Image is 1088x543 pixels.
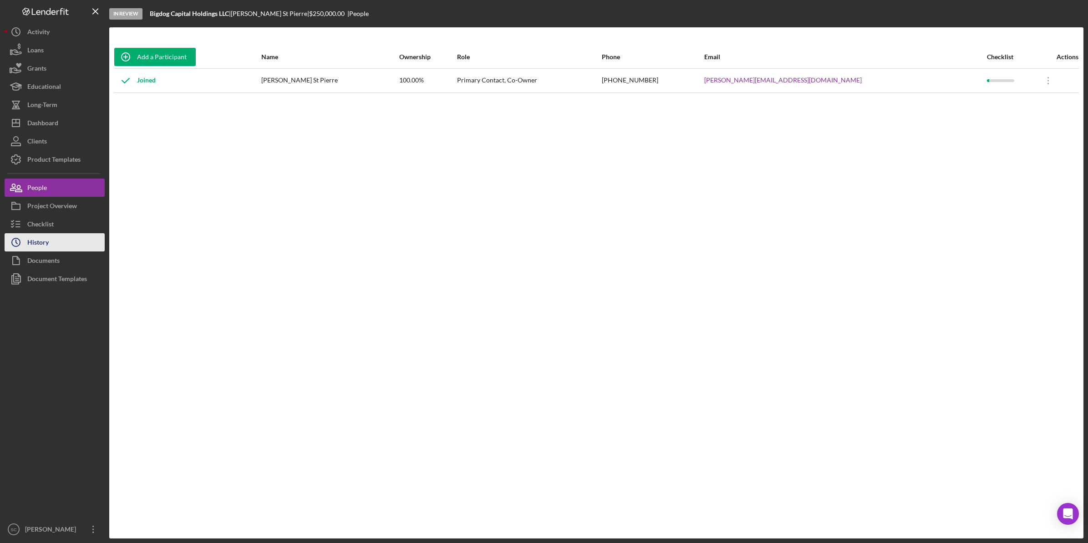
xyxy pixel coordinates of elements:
[27,197,77,217] div: Project Overview
[602,53,703,61] div: Phone
[457,69,601,92] div: Primary Contact, Co-Owner
[399,69,456,92] div: 100.00%
[114,69,156,92] div: Joined
[261,53,398,61] div: Name
[704,77,862,84] a: [PERSON_NAME][EMAIL_ADDRESS][DOMAIN_NAME]
[137,48,187,66] div: Add a Participant
[27,270,87,290] div: Document Templates
[5,270,105,288] button: Document Templates
[150,10,229,17] b: Bigdog Capital Holdings LLC
[5,77,105,96] button: Educational
[5,520,105,538] button: SC[PERSON_NAME]
[5,41,105,59] button: Loans
[150,10,231,17] div: |
[27,215,54,236] div: Checklist
[5,132,105,150] button: Clients
[27,77,61,98] div: Educational
[27,179,47,199] div: People
[10,527,16,532] text: SC
[5,215,105,233] button: Checklist
[5,179,105,197] button: People
[27,114,58,134] div: Dashboard
[261,69,398,92] div: [PERSON_NAME] St Pierre
[309,10,347,17] div: $250,000.00
[704,53,986,61] div: Email
[27,251,60,272] div: Documents
[27,150,81,171] div: Product Templates
[457,53,601,61] div: Role
[23,520,82,541] div: [PERSON_NAME]
[27,132,47,153] div: Clients
[399,53,456,61] div: Ownership
[5,114,105,132] button: Dashboard
[5,150,105,169] button: Product Templates
[602,69,703,92] div: [PHONE_NUMBER]
[27,41,44,61] div: Loans
[5,197,105,215] button: Project Overview
[1037,53,1078,61] div: Actions
[347,10,369,17] div: | People
[1057,503,1079,525] div: Open Intercom Messenger
[987,53,1037,61] div: Checklist
[5,233,105,251] button: History
[27,59,46,80] div: Grants
[231,10,309,17] div: [PERSON_NAME] St Pierre |
[27,233,49,254] div: History
[109,8,142,20] div: In Review
[5,96,105,114] button: Long-Term
[5,59,105,77] button: Grants
[27,23,50,43] div: Activity
[5,251,105,270] button: Documents
[5,23,105,41] button: Activity
[114,48,196,66] button: Add a Participant
[27,96,57,116] div: Long-Term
